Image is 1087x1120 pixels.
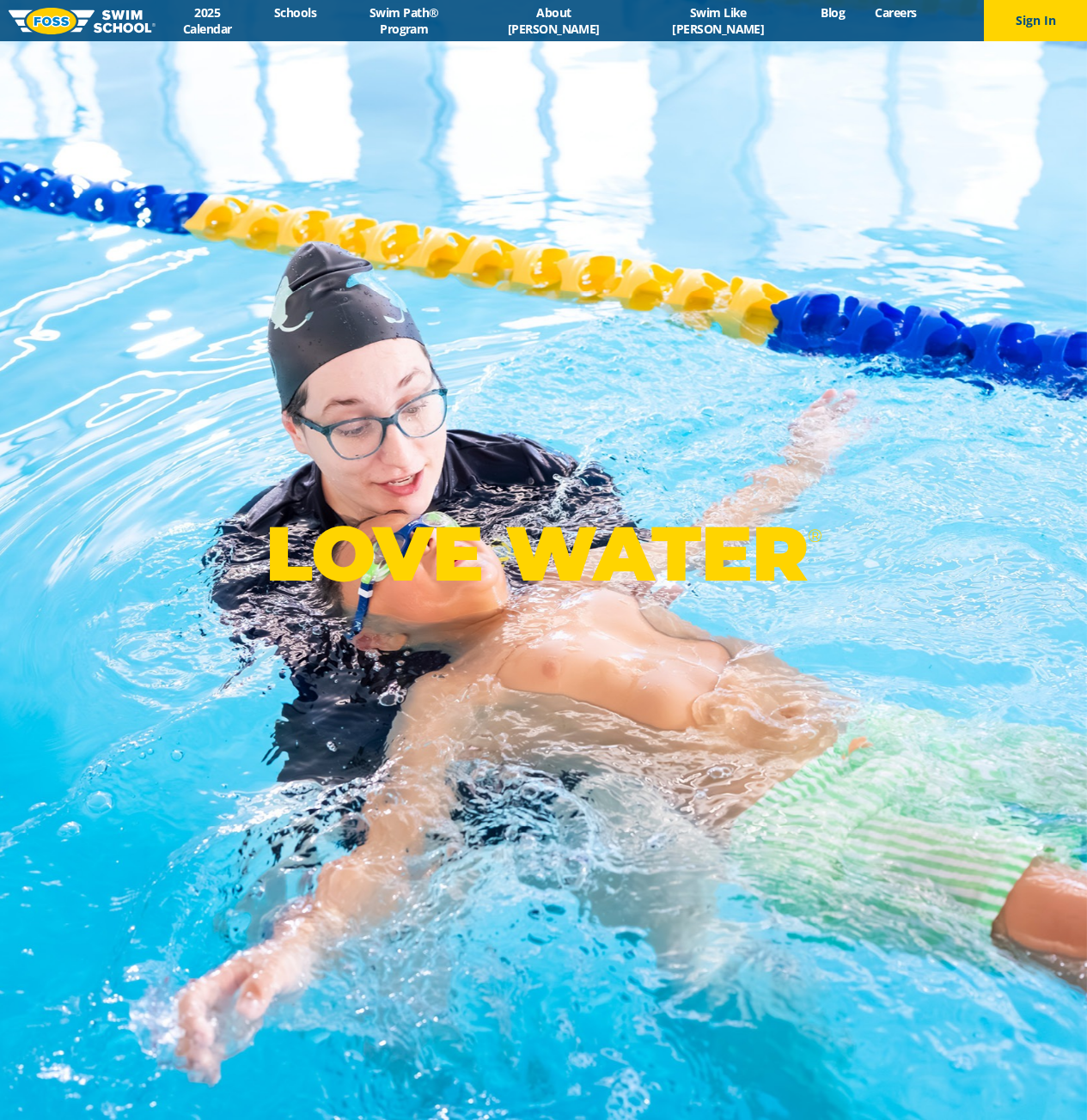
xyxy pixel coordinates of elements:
a: 2025 Calendar [156,4,260,37]
a: About [PERSON_NAME] [477,4,631,37]
a: Swim Like [PERSON_NAME] [631,4,806,37]
sup: ® [808,525,821,546]
a: Schools [260,4,332,21]
a: Careers [860,4,931,21]
a: Swim Path® Program [332,4,477,37]
img: FOSS Swim School Logo [9,8,156,34]
p: LOVE WATER [266,508,821,600]
a: Blog [806,4,860,21]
